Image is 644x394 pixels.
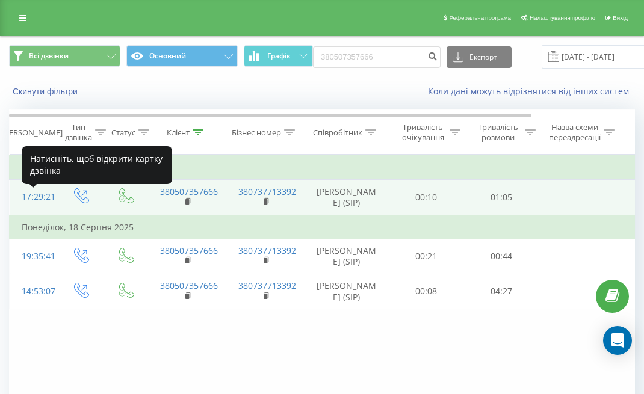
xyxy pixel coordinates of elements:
div: Назва схеми переадресації [549,122,601,143]
div: Тривалість очікування [399,122,447,143]
div: 19:35:41 [22,245,46,268]
a: 380737713392 [238,280,296,291]
td: 00:21 [389,239,464,274]
div: Співробітник [313,128,362,138]
a: 380507357666 [160,245,218,256]
div: Клієнт [167,128,190,138]
td: [PERSON_NAME] (SIP) [305,239,389,274]
div: Натисніть, щоб відкрити картку дзвінка [22,146,172,184]
div: Тип дзвінка [65,122,92,143]
button: Графік [244,45,313,67]
div: 17:29:21 [22,185,46,209]
td: 04:27 [464,274,539,309]
td: [PERSON_NAME] (SIP) [305,274,389,309]
td: 00:44 [464,239,539,274]
span: Всі дзвінки [29,51,69,61]
div: Тривалість розмови [474,122,522,143]
a: 380737713392 [238,245,296,256]
div: Статус [111,128,135,138]
div: Open Intercom Messenger [603,326,632,355]
span: Реферальна програма [449,14,511,21]
div: 14:53:07 [22,280,46,303]
input: Пошук за номером [313,46,441,68]
a: 380507357666 [160,186,218,197]
td: 00:08 [389,274,464,309]
button: Експорт [447,46,512,68]
td: 00:10 [389,180,464,215]
td: [PERSON_NAME] (SIP) [305,180,389,215]
button: Всі дзвінки [9,45,120,67]
a: 380507357666 [160,280,218,291]
a: Коли дані можуть відрізнятися вiд інших систем [428,85,635,97]
div: [PERSON_NAME] [2,128,63,138]
button: Основний [126,45,238,67]
span: Графік [267,52,291,60]
a: 380737713392 [238,186,296,197]
span: Вихід [613,14,628,21]
div: Бізнес номер [232,128,281,138]
button: Скинути фільтри [9,86,84,97]
span: Налаштування профілю [530,14,595,21]
td: 01:05 [464,180,539,215]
